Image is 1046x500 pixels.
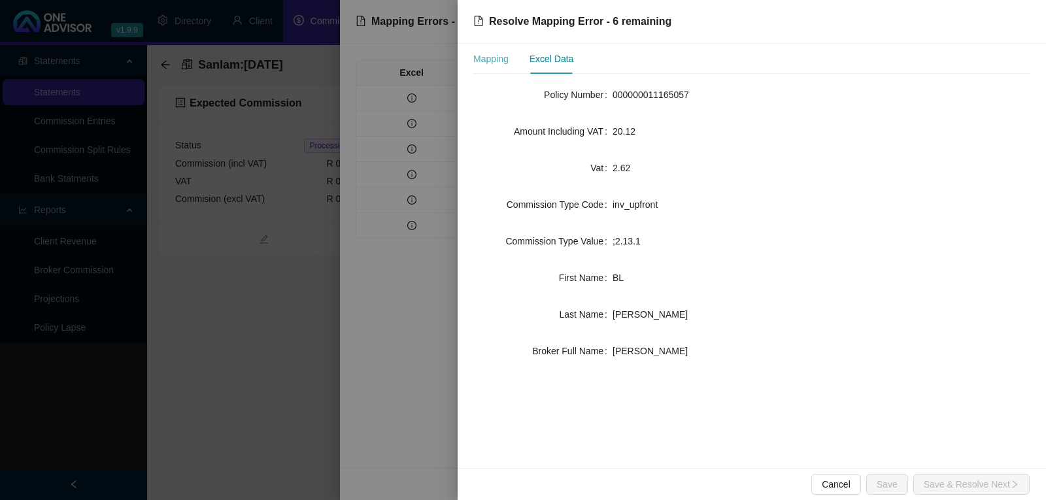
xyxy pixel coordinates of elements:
[613,309,688,320] span: [PERSON_NAME]
[613,346,688,356] span: [PERSON_NAME]
[473,52,509,66] div: Mapping
[489,16,671,27] span: Resolve Mapping Error - 6 remaining
[532,341,613,361] label: Broker Full Name
[559,304,613,325] label: Last Name
[530,52,574,66] div: Excel Data
[613,273,624,283] span: BL
[613,90,689,100] span: 000000011165057
[544,84,613,105] label: Policy Number
[514,121,613,142] label: Amount Including VAT
[590,158,613,178] label: Vat
[473,16,484,26] span: file-exclamation
[559,267,613,288] label: First Name
[613,126,635,137] span: 20.12
[866,474,908,495] button: Save
[613,236,641,246] span: ;2.13.1
[811,474,861,495] button: Cancel
[613,163,630,173] span: 2.62
[822,477,851,492] span: Cancel
[913,474,1030,495] button: Save & Resolve Nextright
[507,194,613,215] label: Commission Type Code
[505,231,613,252] label: Commission Type Value
[613,199,658,210] span: inv_upfront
